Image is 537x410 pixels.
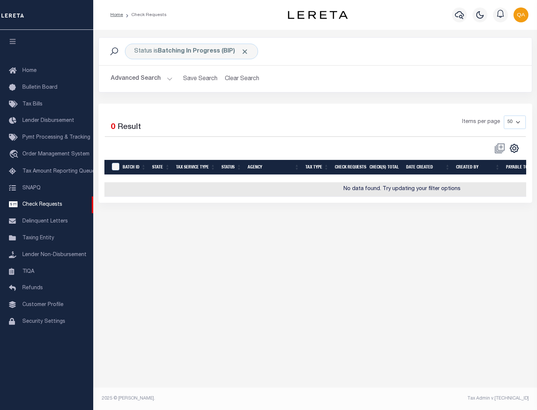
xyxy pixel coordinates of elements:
button: Advanced Search [111,72,173,86]
th: State: activate to sort column ascending [149,160,173,175]
button: Clear Search [222,72,263,86]
span: TIQA [22,269,34,274]
span: 0 [111,123,115,131]
div: 2025 © [PERSON_NAME]. [96,395,315,402]
span: SNAPQ [22,185,41,190]
li: Check Requests [123,12,167,18]
span: Pymt Processing & Tracking [22,135,90,140]
span: Bulletin Board [22,85,57,90]
span: Click to Remove [241,48,249,56]
b: Batching In Progress (BIP) [158,48,249,54]
div: Tax Admin v.[TECHNICAL_ID] [321,395,529,402]
span: Security Settings [22,319,65,324]
span: Check Requests [22,202,62,207]
i: travel_explore [9,150,21,160]
th: Status: activate to sort column ascending [219,160,245,175]
label: Result [117,122,141,133]
th: Agency: activate to sort column ascending [245,160,302,175]
img: logo-dark.svg [288,11,348,19]
th: Tax Service Type: activate to sort column ascending [173,160,219,175]
th: Created By: activate to sort column ascending [453,160,503,175]
span: Order Management System [22,152,89,157]
span: Customer Profile [22,302,63,307]
th: Tax Type: activate to sort column ascending [302,160,332,175]
span: Tax Bills [22,102,43,107]
th: Check(s) Total [367,160,403,175]
button: Save Search [179,72,222,86]
span: Home [22,68,37,73]
span: Items per page [462,118,500,126]
span: Lender Disbursement [22,118,74,123]
span: Lender Non-Disbursement [22,252,87,258]
th: Date Created: activate to sort column ascending [403,160,453,175]
span: Tax Amount Reporting Queue [22,169,95,174]
a: Home [110,13,123,17]
img: svg+xml;base64,PHN2ZyB4bWxucz0iaHR0cDovL3d3dy53My5vcmcvMjAwMC9zdmciIHBvaW50ZXItZXZlbnRzPSJub25lIi... [514,7,528,22]
div: Status is [125,44,258,59]
span: Refunds [22,286,43,291]
th: Batch Id: activate to sort column ascending [120,160,149,175]
span: Taxing Entity [22,236,54,241]
th: Check Requests [332,160,367,175]
span: Delinquent Letters [22,219,68,224]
